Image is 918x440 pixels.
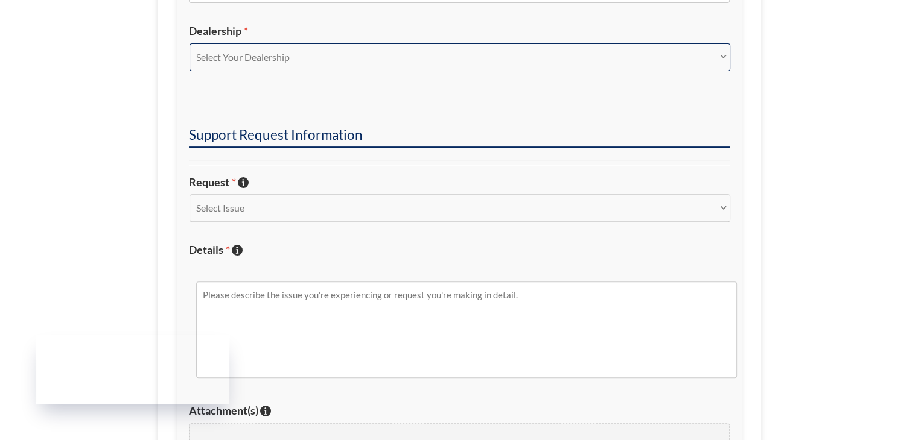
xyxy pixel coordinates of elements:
[189,175,236,189] span: Request
[189,126,730,148] h2: Support Request Information
[189,243,230,256] span: Details
[189,24,730,38] label: Dealership
[189,404,258,417] span: Attachment(s)
[36,335,229,404] iframe: Garber Digital Marketing Status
